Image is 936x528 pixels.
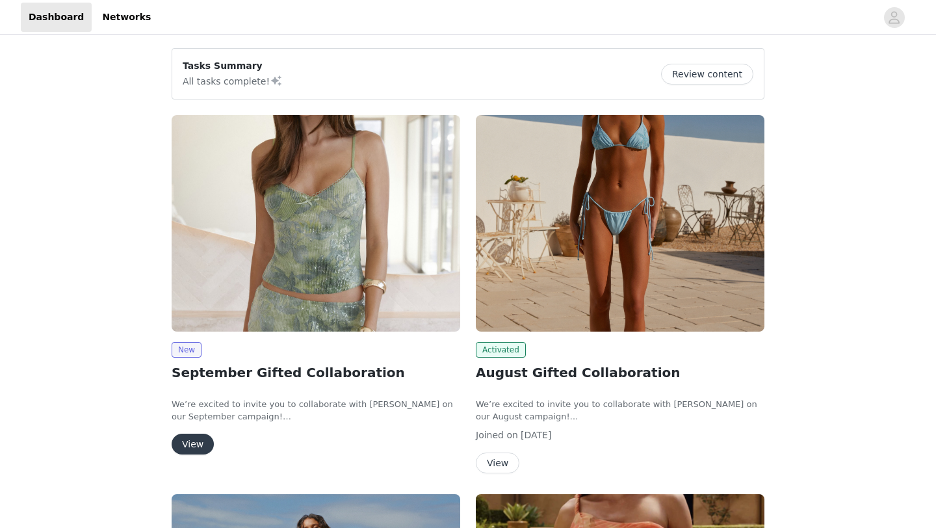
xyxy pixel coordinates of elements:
button: View [172,434,214,455]
p: We’re excited to invite you to collaborate with [PERSON_NAME] on our September campaign! [172,398,460,423]
p: We’re excited to invite you to collaborate with [PERSON_NAME] on our August campaign! [476,398,764,423]
img: Peppermayo USA [172,115,460,332]
button: View [476,453,519,473]
a: Networks [94,3,159,32]
p: All tasks complete! [183,73,283,88]
h2: September Gifted Collaboration [172,363,460,382]
a: Dashboard [21,3,92,32]
a: View [476,458,519,468]
h2: August Gifted Collaboration [476,363,764,382]
span: New [172,342,201,358]
button: Review content [661,64,753,85]
a: View [172,440,214,449]
span: Activated [476,342,526,358]
span: Joined on [476,430,518,440]
span: [DATE] [521,430,551,440]
div: avatar [888,7,900,28]
img: Peppermayo USA [476,115,764,332]
p: Tasks Summary [183,59,283,73]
